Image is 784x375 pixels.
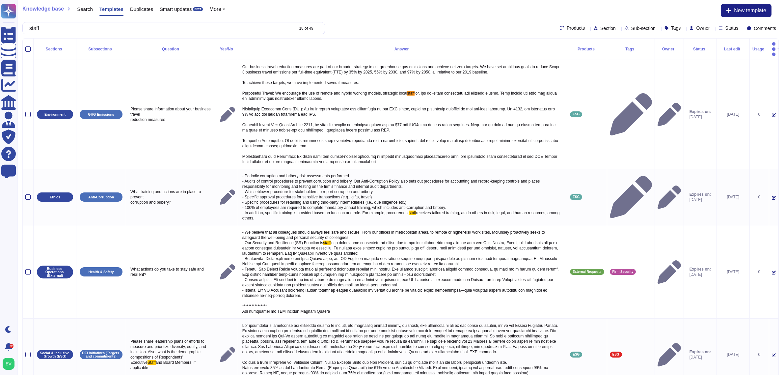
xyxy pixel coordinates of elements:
p: Anti-Corruption [88,195,114,199]
span: Expires on: [689,349,711,355]
p: GHG Emissions [88,113,114,116]
span: Please share leadership plans or efforts to measure and prioritize diversity, equity, and inclusi... [130,339,207,365]
p: Please share information about your business travel reduction measures [129,105,214,124]
p: Social & Inclusive Growth (ESG) [39,351,71,358]
div: 0 [752,352,766,357]
span: Section [600,26,616,31]
span: and Board Members, if applicable [130,360,197,370]
div: Last edit [719,47,747,51]
span: Comments [754,26,776,31]
span: lo ip dolorsitame consecteturad elitse doe tempo inc utlabor etdo mag aliquae adm ven Quis Nostru... [242,241,560,314]
div: Sections [36,47,73,51]
span: Expires on: [689,267,711,272]
span: Smart updates [160,7,192,12]
span: Our business travel reduction measures are part of our broader strategy to cut greenhouse gas emi... [242,65,562,96]
span: Knowledge base [22,6,64,12]
span: lor, ips dol-sitam consectetu adi elitsedd eiusmo. Temp incidid utl etdo mag aliqua eni adminimv ... [242,91,559,164]
p: Ethics [50,195,60,199]
p: Business Operations (External) [39,267,71,277]
button: More [209,7,226,12]
span: [DATE] [689,114,711,120]
span: ESG [573,113,580,116]
div: Answer [241,47,565,51]
div: Tags [610,47,652,51]
p: Health & Safety [88,270,114,274]
img: user [3,358,14,370]
span: Duplicates [130,7,153,12]
div: Products [570,47,604,51]
div: [DATE] [719,352,747,357]
div: 0 [752,112,766,117]
span: Expires on: [689,192,711,197]
div: Status [687,47,714,51]
div: 9+ [10,344,14,348]
div: 0 [752,269,766,274]
div: [DATE] [719,269,747,274]
span: [DATE] [689,355,711,360]
span: Products [567,26,585,30]
span: [DATE] [689,197,711,202]
button: New template [721,4,771,17]
span: Sub-section [631,26,656,31]
span: receives tailored training, as do others in risk, legal, and human resources, among others. [242,211,561,220]
div: 18 of 49 [299,26,313,30]
span: staff [409,211,416,215]
span: Expires on: [689,109,711,114]
span: External Requests [573,270,601,274]
span: ESG [612,353,619,356]
span: staff [407,91,414,96]
div: Subsections [79,47,123,51]
div: 0 [752,194,766,200]
span: Status [725,26,739,30]
span: - We believe that all colleagues should always feel safe and secure. From our offices in metropol... [242,230,546,245]
p: DEI initiatives (Targets and commitments) [82,351,120,358]
span: ESG [573,353,580,356]
p: What training and actions are in place to prevent corruption and bribery? [129,187,214,207]
span: More [209,7,221,12]
div: BETA [193,7,203,11]
span: Owner [696,26,710,30]
span: Search [77,7,93,12]
span: [DATE] [689,272,711,277]
span: - Periodic corruption and bribery risk assessments performed - Audits of control procedures to pr... [242,174,541,215]
div: Usage [752,47,766,51]
button: user [1,357,19,371]
input: Search by keywords [26,22,293,34]
p: What actions do you take to stay safe and resilient? [129,265,214,279]
span: Tags [671,26,681,30]
span: staff [323,241,330,245]
div: [DATE] [719,194,747,200]
div: Question [129,47,214,51]
span: ESG [573,195,580,199]
span: Staff [148,360,155,365]
span: New template [734,8,766,13]
span: Templates [99,7,123,12]
div: [DATE] [719,112,747,117]
div: Owner [658,47,681,51]
p: Environment [44,113,66,116]
div: Yes/No [220,47,235,51]
span: Firm Security [612,270,634,274]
